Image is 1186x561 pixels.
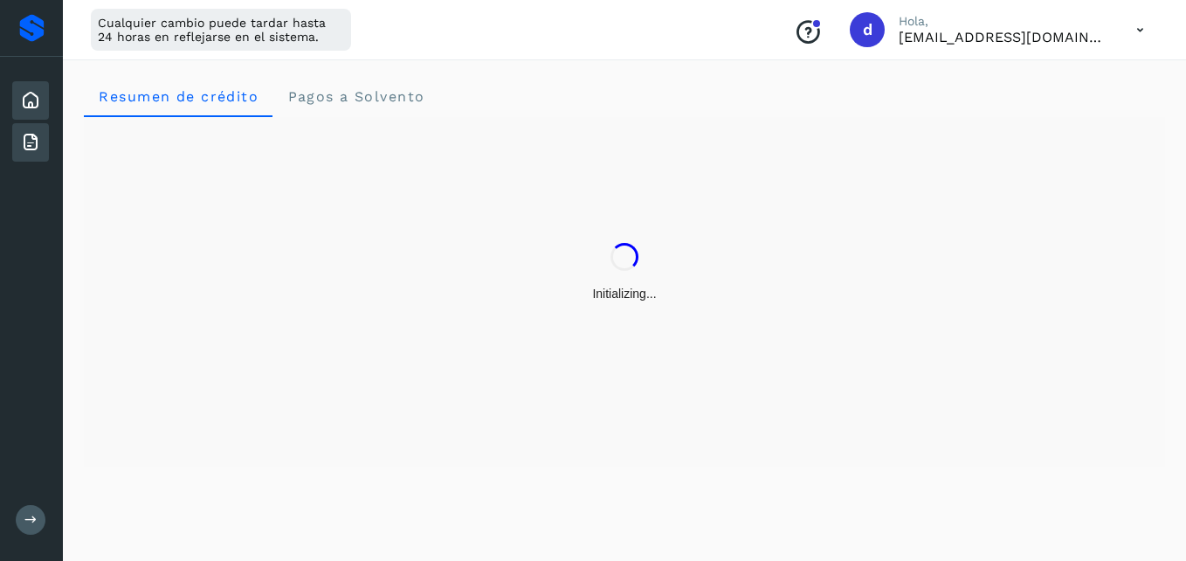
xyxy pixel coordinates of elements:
[899,29,1108,45] p: direccion@temmsa.com.mx
[12,81,49,120] div: Inicio
[98,88,259,105] span: Resumen de crédito
[286,88,424,105] span: Pagos a Solvento
[899,14,1108,29] p: Hola,
[91,9,351,51] div: Cualquier cambio puede tardar hasta 24 horas en reflejarse en el sistema.
[12,123,49,162] div: Facturas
